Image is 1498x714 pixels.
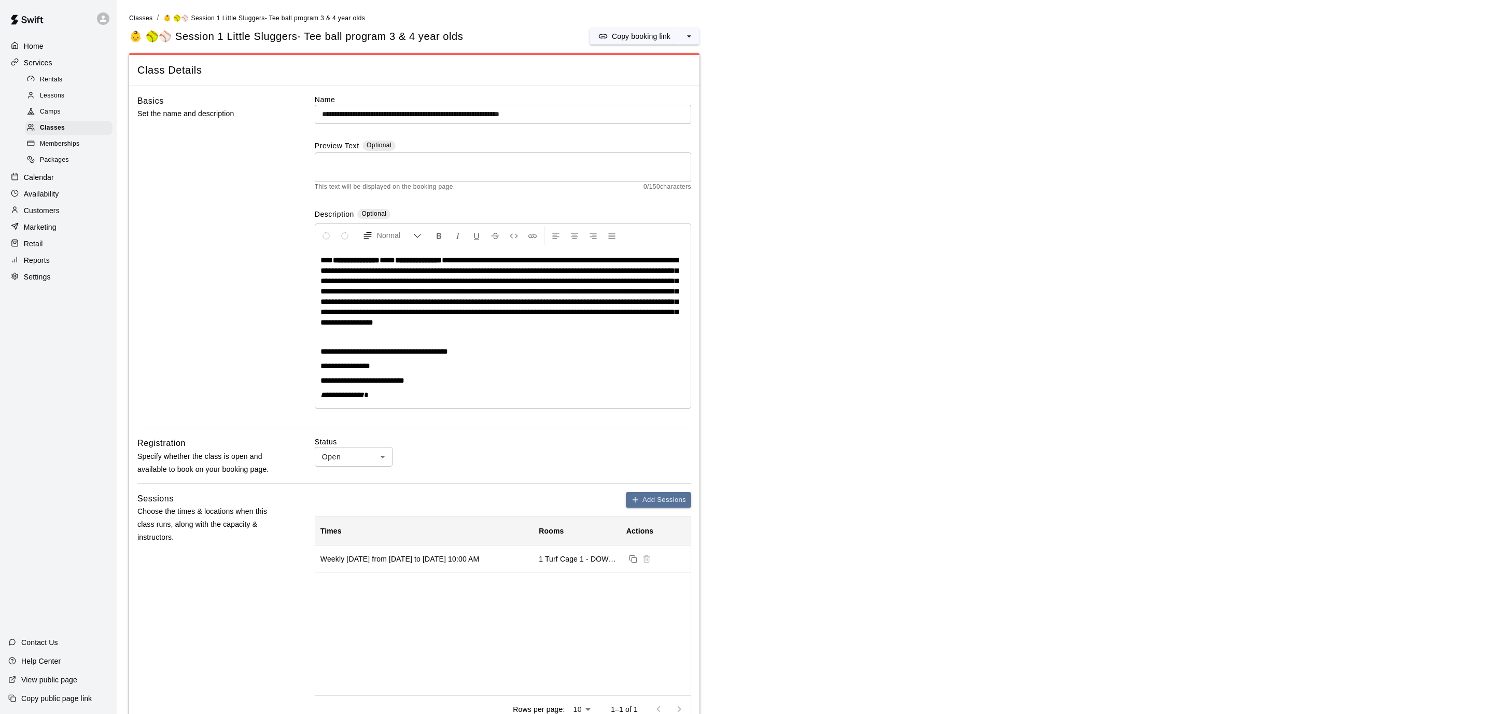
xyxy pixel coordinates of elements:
p: Specify whether the class is open and available to book on your booking page. [137,450,282,476]
label: Name [315,94,691,105]
a: Availability [8,186,108,202]
h6: Sessions [137,492,174,506]
p: Marketing [24,222,57,232]
p: Availability [24,189,59,199]
p: Settings [24,272,51,282]
div: Classes [25,121,113,135]
button: select merge strategy [679,28,699,45]
div: Packages [25,153,113,167]
a: Customers [8,203,108,218]
a: Lessons [25,88,117,104]
div: Rooms [539,516,564,545]
span: Classes [40,123,65,133]
h6: Registration [137,437,186,450]
p: Copy booking link [612,31,670,41]
div: Rooms [534,516,621,545]
a: Calendar [8,170,108,185]
div: Actions [621,516,691,545]
p: Retail [24,239,43,249]
span: Packages [40,155,69,165]
span: Rentals [40,75,63,85]
button: Add Sessions [626,492,691,508]
span: 👶 🥎⚾️ Session 1 Little Sluggers- Tee ball program 3 & 4 year olds [163,15,365,22]
span: Sessions cannot be deleted because they already have registrations. Please use the Calendar page ... [640,554,653,562]
span: Memberships [40,139,79,149]
span: 0 / 150 characters [643,182,691,192]
div: 1 Turf Cage 1 - DOWNINGTOWN, 2 Turf Cage 2 - DOWNINGTOWN, Half Turf Area - DOWNINGTOWN, 3 Turf Ca... [539,554,616,564]
p: Help Center [21,656,61,666]
div: Times [315,516,534,545]
div: Lessons [25,89,113,103]
div: Camps [25,105,113,119]
li: / [157,12,159,23]
button: Justify Align [603,226,621,245]
button: Format Strikethrough [486,226,504,245]
div: Rentals [25,73,113,87]
h6: Basics [137,94,164,108]
div: Open [315,447,393,466]
div: Memberships [25,137,113,151]
div: Weekly on Sunday from 9/7/2025 to 10/26/2025 at 10:00 AM [320,554,480,564]
p: Copy public page link [21,693,92,704]
a: Rentals [25,72,117,88]
a: Classes [25,120,117,136]
p: Home [24,41,44,51]
p: Contact Us [21,637,58,648]
button: Center Align [566,226,583,245]
button: Copy booking link [590,28,679,45]
div: Actions [626,516,653,545]
a: Home [8,38,108,54]
p: View public page [21,675,77,685]
button: Left Align [547,226,565,245]
a: Settings [8,269,108,285]
button: Undo [317,226,335,245]
span: Optional [367,142,391,149]
a: Camps [25,104,117,120]
p: Calendar [24,172,54,183]
button: Formatting Options [358,226,426,245]
span: Normal [377,230,413,241]
p: Customers [24,205,60,216]
a: Memberships [25,136,117,152]
span: Camps [40,107,61,117]
div: split button [590,28,699,45]
button: Format Underline [468,226,485,245]
label: Preview Text [315,141,359,152]
a: Packages [25,152,117,169]
label: Description [315,209,354,221]
span: This text will be displayed on the booking page. [315,182,455,192]
button: Redo [336,226,354,245]
button: Format Italics [449,226,467,245]
span: Class Details [137,63,691,77]
a: Retail [8,236,108,251]
button: Format Bold [430,226,448,245]
a: Services [8,55,108,71]
nav: breadcrumb [129,12,1486,24]
a: Marketing [8,219,108,235]
span: Classes [129,15,152,22]
button: Duplicate sessions [626,552,640,566]
div: Times [320,516,342,545]
p: Services [24,58,52,68]
button: Right Align [584,226,602,245]
span: Lessons [40,91,65,101]
p: Choose the times & locations when this class runs, along with the capacity & instructors. [137,505,282,544]
button: Insert Code [505,226,523,245]
p: Set the name and description [137,107,282,120]
label: Status [315,437,691,447]
a: Reports [8,253,108,268]
a: Classes [129,13,152,22]
p: Reports [24,255,50,265]
button: Insert Link [524,226,541,245]
span: Optional [361,210,386,217]
h5: 👶 🥎⚾️ Session 1 Little Sluggers- Tee ball program 3 & 4 year olds [129,30,463,44]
